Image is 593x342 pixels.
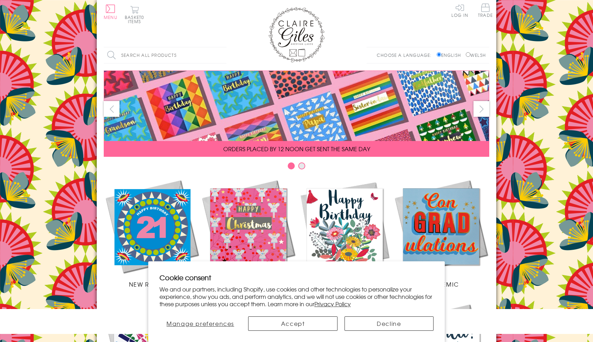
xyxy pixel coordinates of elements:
[219,47,226,63] input: Search
[104,5,117,19] button: Menu
[296,178,393,288] a: Birthdays
[159,286,434,307] p: We and our partners, including Shopify, use cookies and other technologies to personalize your ex...
[345,316,434,331] button: Decline
[129,280,175,288] span: New Releases
[478,4,493,17] span: Trade
[200,178,296,288] a: Christmas
[393,178,489,288] a: Academic
[451,4,468,17] a: Log In
[104,14,117,20] span: Menu
[298,162,305,169] button: Carousel Page 2
[159,273,434,282] h2: Cookie consent
[377,52,435,58] p: Choose a language:
[104,101,120,117] button: prev
[104,47,226,63] input: Search all products
[268,7,325,62] img: Claire Giles Greetings Cards
[314,300,351,308] a: Privacy Policy
[466,52,486,58] label: Welsh
[159,316,241,331] button: Manage preferences
[223,145,370,153] span: ORDERS PLACED BY 12 NOON GET SENT THE SAME DAY
[125,6,144,24] button: Basket0 items
[288,162,295,169] button: Carousel Page 1 (Current Slide)
[437,52,464,58] label: English
[248,316,337,331] button: Accept
[104,178,200,288] a: New Releases
[104,162,489,173] div: Carousel Pagination
[128,14,144,25] span: 0 items
[466,52,470,57] input: Welsh
[437,52,441,57] input: English
[478,4,493,19] a: Trade
[166,319,234,328] span: Manage preferences
[473,101,489,117] button: next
